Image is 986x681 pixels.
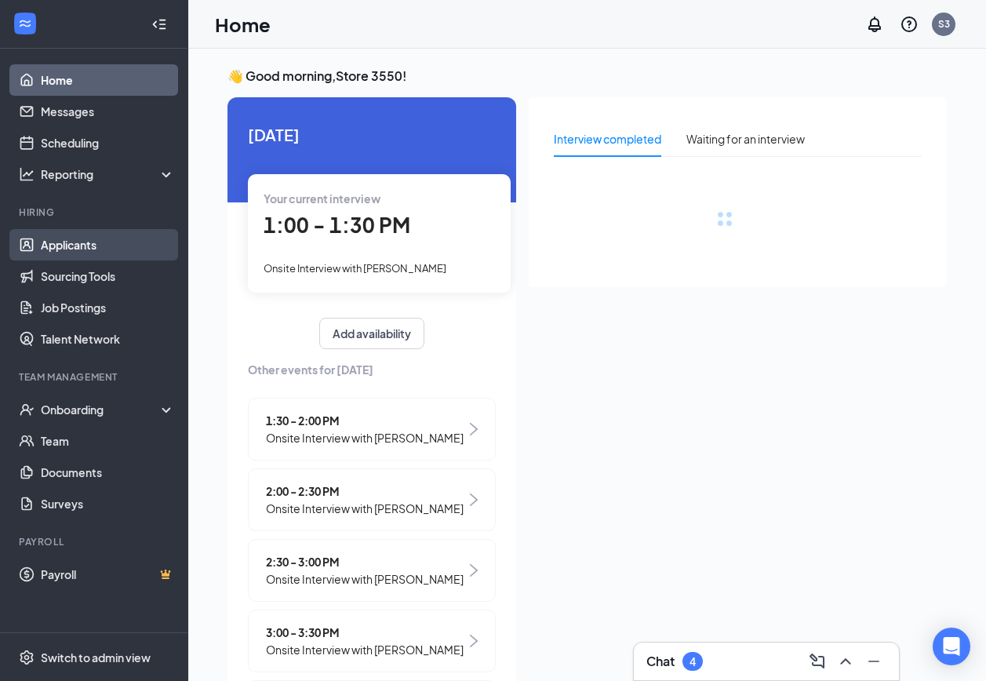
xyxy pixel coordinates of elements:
[865,15,884,34] svg: Notifications
[41,260,175,292] a: Sourcing Tools
[266,500,464,517] span: Onsite Interview with [PERSON_NAME]
[266,570,464,588] span: Onsite Interview with [PERSON_NAME]
[19,535,172,548] div: Payroll
[19,370,172,384] div: Team Management
[227,67,947,85] h3: 👋 Good morning, Store 3550 !
[833,649,858,674] button: ChevronUp
[266,641,464,658] span: Onsite Interview with [PERSON_NAME]
[41,559,175,590] a: PayrollCrown
[19,650,35,665] svg: Settings
[264,191,380,206] span: Your current interview
[319,318,424,349] button: Add availability
[41,488,175,519] a: Surveys
[17,16,33,31] svg: WorkstreamLogo
[689,655,696,668] div: 4
[864,652,883,671] svg: Minimize
[41,402,162,417] div: Onboarding
[266,483,464,500] span: 2:00 - 2:30 PM
[41,96,175,127] a: Messages
[19,206,172,219] div: Hiring
[41,457,175,488] a: Documents
[266,553,464,570] span: 2:30 - 3:00 PM
[41,650,151,665] div: Switch to admin view
[554,130,661,147] div: Interview completed
[266,429,464,446] span: Onsite Interview with [PERSON_NAME]
[646,653,675,670] h3: Chat
[248,361,496,378] span: Other events for [DATE]
[686,130,805,147] div: Waiting for an interview
[264,212,410,238] span: 1:00 - 1:30 PM
[266,624,464,641] span: 3:00 - 3:30 PM
[266,412,464,429] span: 1:30 - 2:00 PM
[41,229,175,260] a: Applicants
[41,64,175,96] a: Home
[938,17,950,31] div: S3
[41,323,175,355] a: Talent Network
[19,402,35,417] svg: UserCheck
[215,11,271,38] h1: Home
[264,262,446,275] span: Onsite Interview with [PERSON_NAME]
[41,425,175,457] a: Team
[248,122,496,147] span: [DATE]
[808,652,827,671] svg: ComposeMessage
[836,652,855,671] svg: ChevronUp
[41,127,175,158] a: Scheduling
[805,649,830,674] button: ComposeMessage
[41,166,176,182] div: Reporting
[151,16,167,32] svg: Collapse
[19,166,35,182] svg: Analysis
[41,292,175,323] a: Job Postings
[900,15,919,34] svg: QuestionInfo
[933,628,970,665] div: Open Intercom Messenger
[861,649,886,674] button: Minimize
